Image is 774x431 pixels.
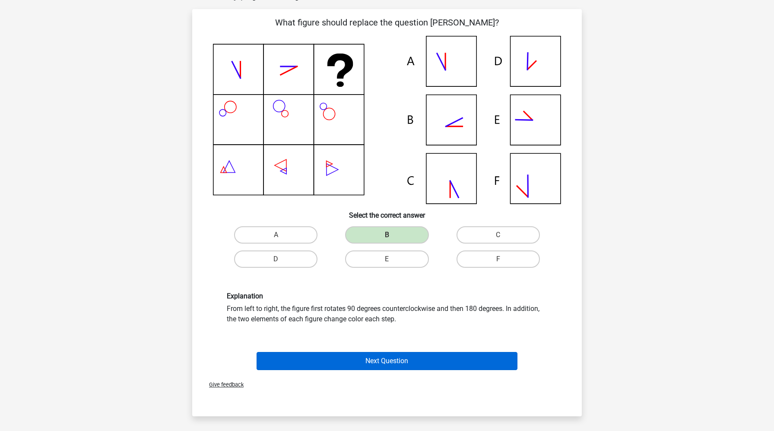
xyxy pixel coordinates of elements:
[206,204,568,219] h6: Select the correct answer
[227,292,547,300] h6: Explanation
[220,292,554,324] div: From left to right, the figure first rotates 90 degrees counterclockwise and then 180 degrees. In...
[457,250,540,268] label: F
[202,381,244,388] span: Give feedback
[257,352,518,370] button: Next Question
[457,226,540,244] label: C
[345,250,428,268] label: E
[345,226,428,244] label: B
[234,250,317,268] label: D
[206,16,568,29] p: What figure should replace the question [PERSON_NAME]?
[234,226,317,244] label: A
